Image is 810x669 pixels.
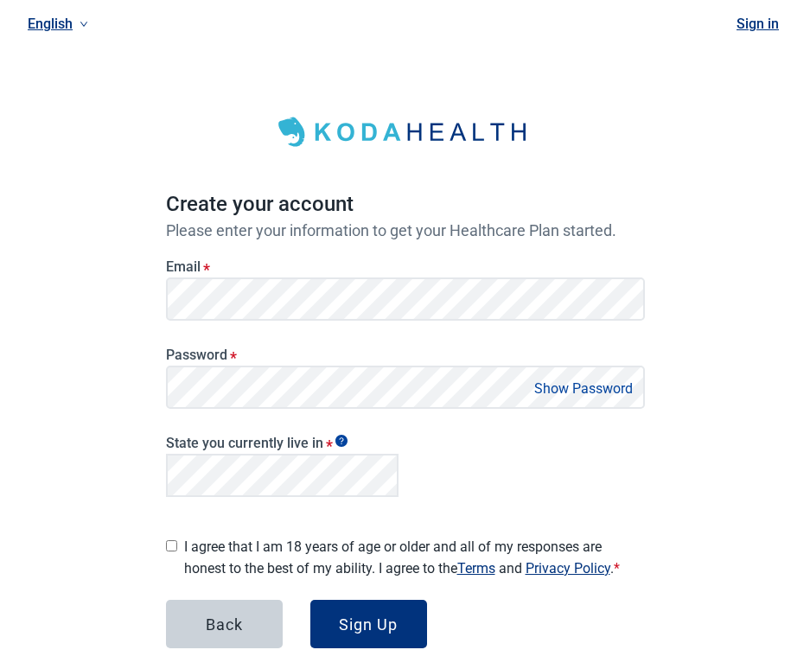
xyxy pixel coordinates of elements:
span: Show tooltip [335,435,348,447]
h1: Create your account [166,188,645,221]
p: Please enter your information to get your Healthcare Plan started. [166,221,645,239]
div: Back [206,615,243,633]
a: Sign in [737,16,779,32]
label: State you currently live in [166,435,399,451]
a: Terms [457,560,495,577]
button: Show Password [529,377,638,400]
img: Koda Health [267,111,544,154]
a: Current language: English [21,10,95,38]
label: Email [166,258,645,275]
label: I agree that I am 18 years of age or older and all of my responses are honest to the best of my a... [184,536,645,579]
span: Required field [614,560,620,577]
div: Sign Up [339,615,398,633]
button: Sign Up [310,600,427,648]
a: Privacy Policy [526,560,610,577]
button: Back [166,600,283,648]
span: down [80,20,88,29]
label: Password [166,347,645,363]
